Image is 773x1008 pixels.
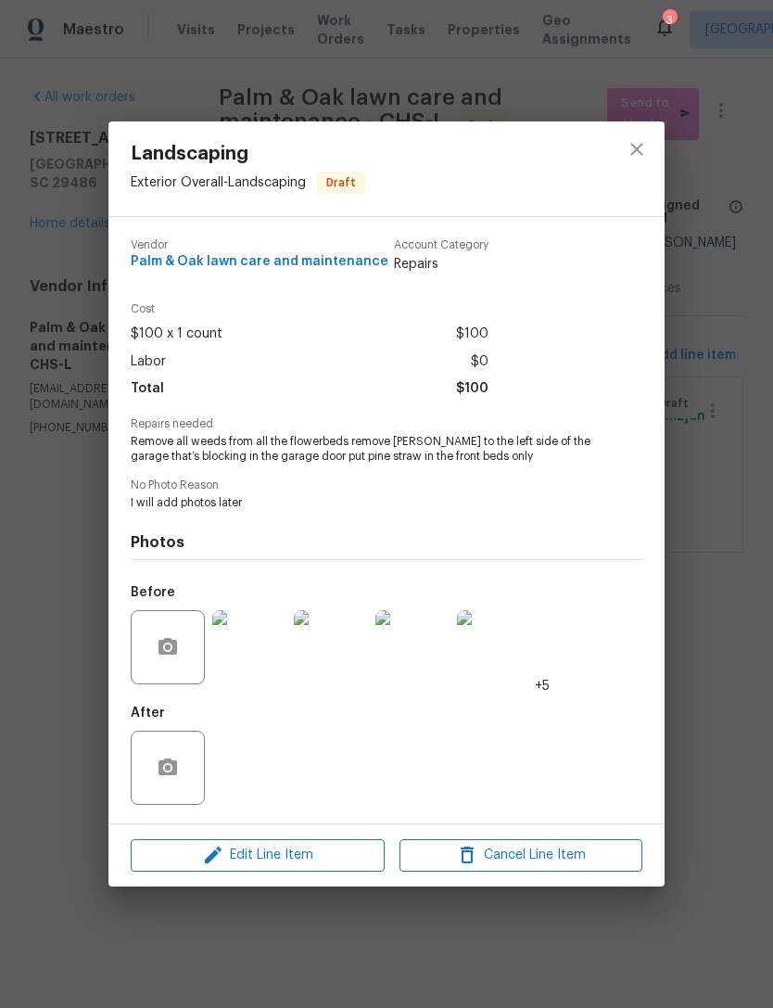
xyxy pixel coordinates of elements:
[131,533,642,552] h4: Photos
[663,11,676,30] div: 3
[319,173,363,192] span: Draft
[456,321,488,348] span: $100
[471,349,488,376] span: $0
[131,495,591,511] span: I will add photos later
[131,144,365,164] span: Landscaping
[399,839,642,872] button: Cancel Line Item
[131,255,388,269] span: Palm & Oak lawn care and maintenance
[131,303,488,315] span: Cost
[131,239,388,251] span: Vendor
[131,839,385,872] button: Edit Line Item
[131,479,642,491] span: No Photo Reason
[131,586,175,599] h5: Before
[394,255,488,274] span: Repairs
[394,239,488,251] span: Account Category
[405,844,637,867] span: Cancel Line Item
[535,677,550,695] span: +5
[131,418,642,430] span: Repairs needed
[131,707,165,720] h5: After
[136,844,379,867] span: Edit Line Item
[456,376,488,402] span: $100
[131,321,222,348] span: $100 x 1 count
[131,434,591,466] span: Remove all weeds from all the flowerbeds remove [PERSON_NAME] to the left side of the garage that...
[131,349,166,376] span: Labor
[131,376,164,402] span: Total
[131,176,306,189] span: Exterior Overall - Landscaping
[615,127,659,172] button: close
